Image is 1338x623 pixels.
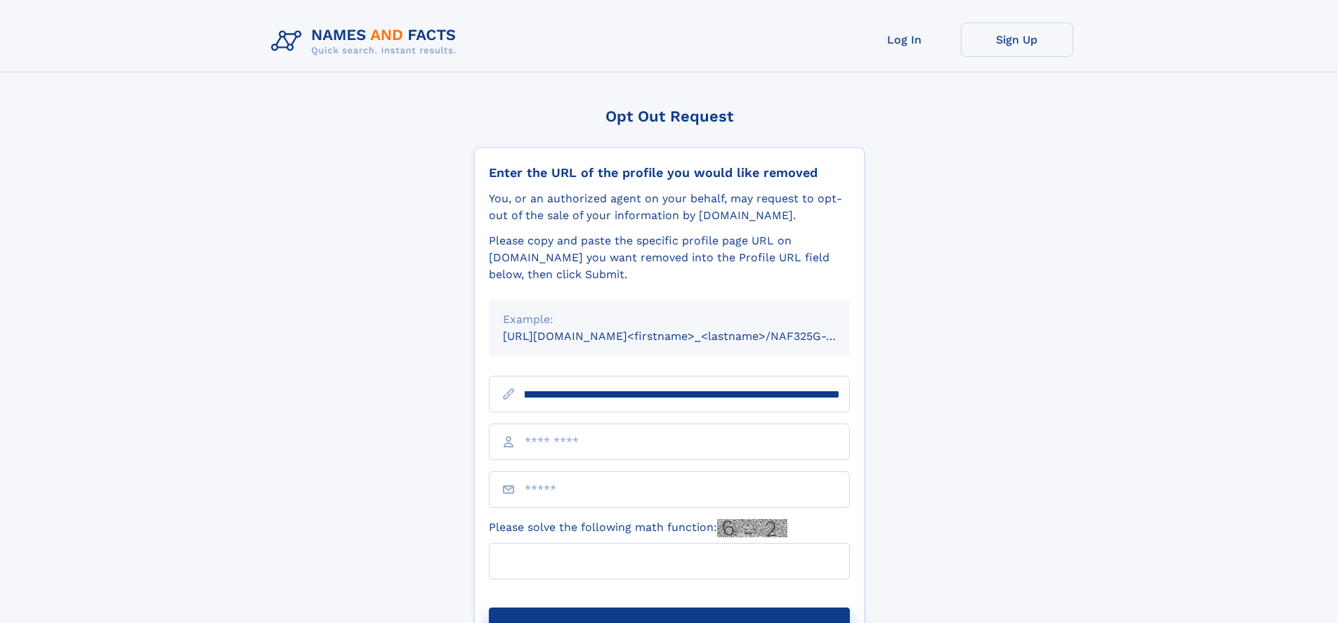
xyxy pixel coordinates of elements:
[474,107,865,125] div: Opt Out Request
[848,22,961,57] a: Log In
[961,22,1073,57] a: Sign Up
[489,190,850,224] div: You, or an authorized agent on your behalf, may request to opt-out of the sale of your informatio...
[489,519,787,537] label: Please solve the following math function:
[503,311,836,328] div: Example:
[503,329,877,343] small: [URL][DOMAIN_NAME]<firstname>_<lastname>/NAF325G-xxxxxxxx
[489,232,850,283] div: Please copy and paste the specific profile page URL on [DOMAIN_NAME] you want removed into the Pr...
[489,165,850,181] div: Enter the URL of the profile you would like removed
[265,22,468,60] img: Logo Names and Facts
